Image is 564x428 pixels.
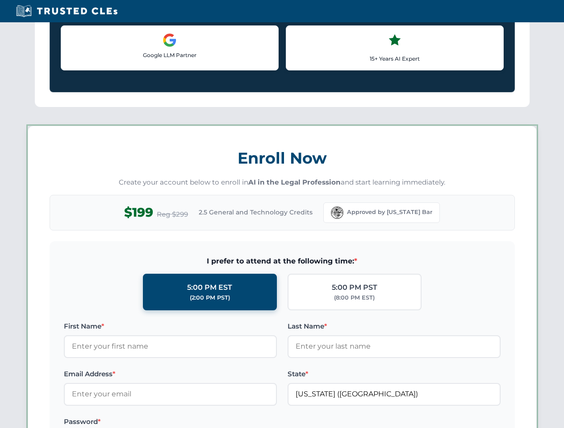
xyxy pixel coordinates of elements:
div: 5:00 PM PST [332,282,377,293]
h3: Enroll Now [50,144,515,172]
div: (8:00 PM EST) [334,293,375,302]
div: (2:00 PM PST) [190,293,230,302]
span: 2.5 General and Technology Credits [199,207,313,217]
p: Create your account below to enroll in and start learning immediately. [50,177,515,188]
div: 5:00 PM EST [187,282,232,293]
label: Email Address [64,369,277,379]
img: Trusted CLEs [13,4,120,18]
img: Google [163,33,177,47]
label: Password [64,416,277,427]
p: Google LLM Partner [68,51,271,59]
span: I prefer to attend at the following time: [64,255,501,267]
input: Florida (FL) [288,383,501,405]
label: State [288,369,501,379]
label: First Name [64,321,277,332]
strong: AI in the Legal Profession [248,178,341,186]
img: Florida Bar [331,206,343,219]
p: 15+ Years AI Expert [293,54,496,63]
input: Enter your first name [64,335,277,358]
label: Last Name [288,321,501,332]
span: Approved by [US_STATE] Bar [347,208,432,217]
input: Enter your email [64,383,277,405]
input: Enter your last name [288,335,501,358]
span: Reg $299 [157,209,188,220]
span: $199 [124,202,153,222]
